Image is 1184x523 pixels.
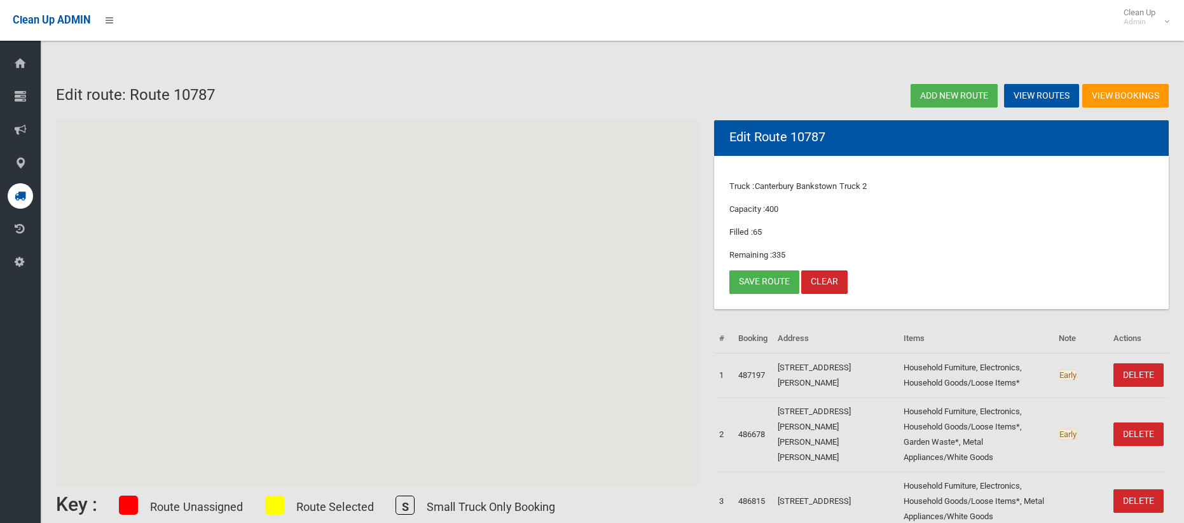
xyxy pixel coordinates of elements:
[396,496,415,515] span: S
[898,353,1054,398] td: Household Furniture, Electronics, Household Goods/Loose Items*
[755,181,867,191] span: Canterbury Bankstown Truck 2
[1117,8,1168,27] span: Clean Up
[1054,324,1108,353] th: Note
[56,494,97,515] h6: Key :
[427,496,555,517] p: Small Truck Only Booking
[801,270,848,294] a: Clear
[898,397,1054,471] td: Household Furniture, Electronics, Household Goods/Loose Items*, Garden Waste*, Metal Appliances/W...
[1124,17,1155,27] small: Admin
[729,202,1153,217] p: Capacity :
[729,248,1153,263] p: Remaining :
[296,496,374,517] p: Route Selected
[1059,429,1077,440] span: Early
[1059,370,1077,380] span: Early
[772,250,785,260] span: 335
[56,87,605,103] h2: Edit route: Route 10787
[898,324,1054,353] th: Items
[765,204,778,214] span: 400
[1082,84,1169,108] a: View Bookings
[714,397,733,471] td: 2
[714,324,733,353] th: #
[13,14,90,26] span: Clean Up ADMIN
[1004,84,1079,108] a: View Routes
[773,324,898,353] th: Address
[1113,422,1164,446] a: DELETE
[729,179,1153,194] p: Truck :
[1113,489,1164,513] a: DELETE
[733,324,773,353] th: Booking
[773,353,898,398] td: [STREET_ADDRESS][PERSON_NAME]
[729,270,799,294] a: Save route
[1113,363,1164,387] a: DELETE
[733,353,773,398] td: 487197
[773,397,898,471] td: [STREET_ADDRESS][PERSON_NAME][PERSON_NAME][PERSON_NAME]
[911,84,998,108] a: Add new route
[150,496,244,517] p: Route Unassigned
[729,225,1153,240] p: Filled :
[753,227,762,237] span: 65
[714,125,841,150] header: Edit Route 10787
[1108,324,1169,353] th: Actions
[733,397,773,471] td: 486678
[714,353,733,398] td: 1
